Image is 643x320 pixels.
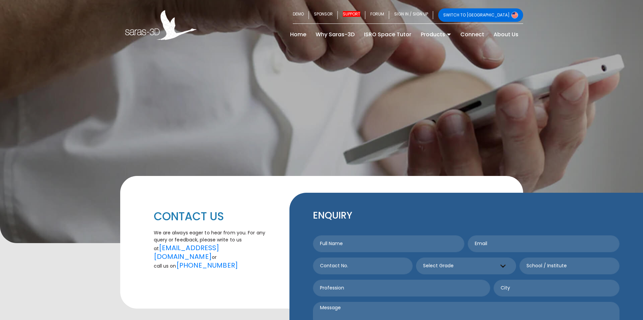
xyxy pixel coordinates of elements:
[313,210,619,222] p: ENQUIRY
[313,258,413,274] input: Contact No.
[293,8,309,22] a: DEMO
[511,12,518,18] img: Switch to USA
[389,8,433,22] a: SIGN IN / SIGN UP
[311,29,359,40] a: Why Saras-3D
[338,8,365,22] a: SUPPORT
[494,280,619,296] input: City
[359,29,416,40] a: ISRO Space Tutor
[519,258,619,274] input: School / Institute
[285,29,311,40] a: Home
[309,8,338,22] a: SPONSOR
[365,8,389,22] a: FORUM
[343,11,360,17] em: SUPPORT
[438,8,523,22] a: SWITCH TO [GEOGRAPHIC_DATA]
[313,235,465,252] input: Full Name
[154,243,220,261] a: [EMAIL_ADDRESS][DOMAIN_NAME]
[416,29,456,40] a: Products
[212,254,217,261] span: or
[125,10,197,40] img: Saras 3D
[468,235,619,252] input: Email
[489,29,523,40] a: About Us
[313,280,491,296] input: Profession
[456,29,489,40] a: Connect
[154,263,176,269] span: call us on
[154,210,274,224] h1: CONTACT US
[176,261,238,270] a: [PHONE_NUMBER]
[154,229,266,252] span: We are always eager to hear from you. For any query or feedback, please write to us at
